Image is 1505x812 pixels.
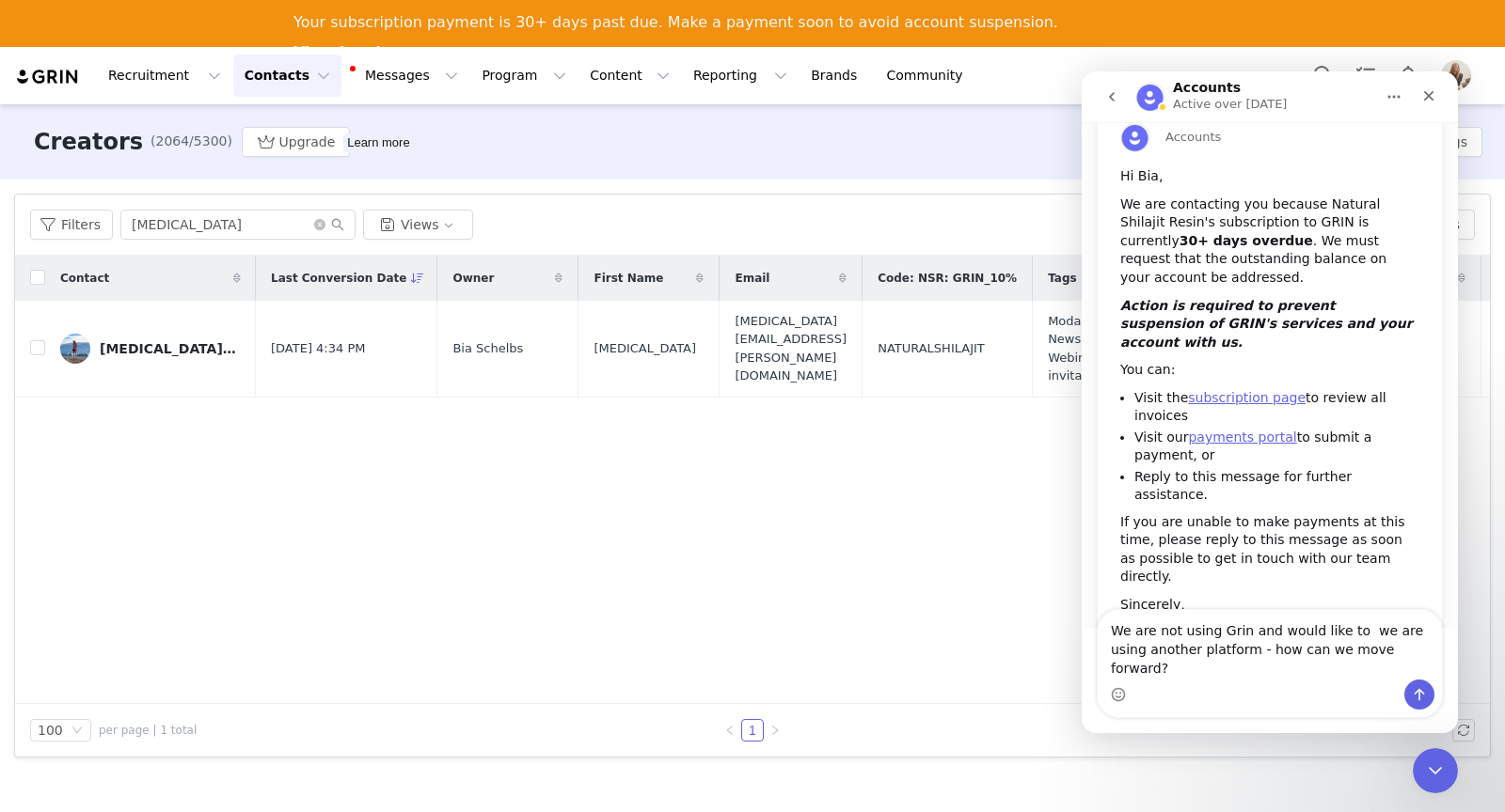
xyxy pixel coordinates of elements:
[343,133,413,152] div: Tooltip anchor
[1048,270,1076,287] span: Tags
[120,210,356,240] input: Search...
[34,125,143,159] h3: Creators
[1430,60,1490,90] button: Profile
[876,55,983,97] a: Community
[594,339,696,358] span: [MEDICAL_DATA]
[735,312,847,385] span: [MEDICAL_DATA][EMAIL_ADDRESS][PERSON_NAME][DOMAIN_NAME]
[594,270,663,287] span: First Name
[682,55,799,97] button: Reporting
[735,270,769,287] span: Email
[271,339,365,358] span: [DATE] 4:34 PM
[1082,71,1458,733] iframe: To enrich screen reader interactions, please activate Accessibility in Grammarly extension settings
[1441,60,1471,90] img: 89d266b1-9847-4230-9e59-151242500c39.jpg
[764,719,786,742] li: Next Page
[30,210,113,240] button: Filters
[271,270,406,287] span: Last Conversion Date
[342,55,469,97] button: Messages
[363,210,473,240] button: Views
[293,43,409,64] a: View Invoices
[724,725,736,736] i: icon: left
[1387,55,1429,97] button: Notifications
[1345,55,1386,97] a: Tasks
[293,13,1058,32] div: Your subscription payment is 30+ days past due. Make a payment soon to avoid account suspension.
[331,218,344,231] i: icon: search
[60,270,109,287] span: Contact
[71,725,83,738] i: icon: down
[1413,748,1458,793] iframe: Intercom live chat
[314,219,325,230] i: icon: close-circle
[578,55,681,97] button: Content
[800,55,874,97] a: Brands
[878,270,1017,287] span: Code: NSR: GRIN_10%
[99,722,197,739] span: per page | 1 total
[60,334,241,364] a: [MEDICAL_DATA][PERSON_NAME]
[1303,55,1344,97] button: Search
[1048,312,1158,385] span: Modash Newsletter Webinar invitation
[878,339,985,358] span: NATURALSHILAJIT
[452,339,523,358] span: Bia Schelbs
[100,341,241,356] div: [MEDICAL_DATA][PERSON_NAME]
[15,68,81,86] img: grin logo
[150,132,232,151] span: (2064/5300)
[97,55,232,97] button: Recruitment
[452,270,494,287] span: Owner
[242,127,351,157] button: Upgrade
[233,55,341,97] button: Contacts
[741,719,764,742] li: 1
[719,719,741,742] li: Previous Page
[769,725,781,736] i: icon: right
[470,55,578,97] button: Program
[742,720,763,741] a: 1
[38,720,63,741] div: 100
[60,334,90,364] img: 9543f031-e9c2-48ac-91f5-c396fd966ebc.jpg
